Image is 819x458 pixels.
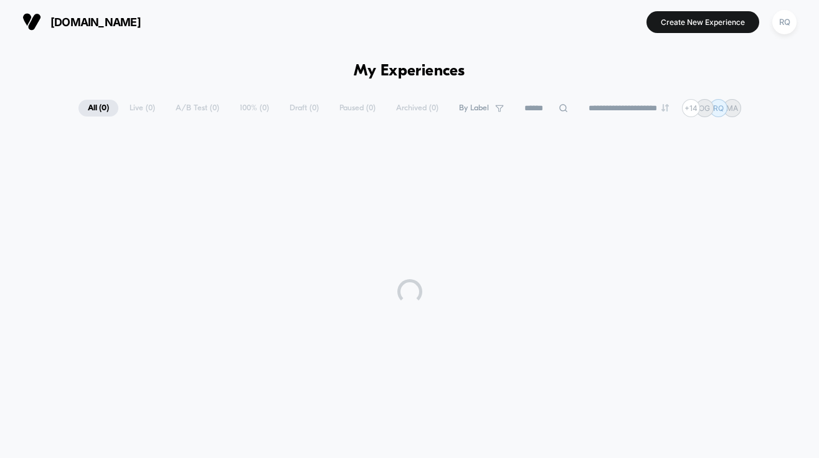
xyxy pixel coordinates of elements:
[713,103,724,113] p: RQ
[772,10,797,34] div: RQ
[50,16,141,29] span: [DOMAIN_NAME]
[769,9,800,35] button: RQ
[78,100,118,117] span: All ( 0 )
[682,99,700,117] div: + 14
[354,62,465,80] h1: My Experiences
[646,11,759,33] button: Create New Experience
[459,103,489,113] span: By Label
[22,12,41,31] img: Visually logo
[699,103,710,113] p: OG
[661,104,669,112] img: end
[19,12,144,32] button: [DOMAIN_NAME]
[726,103,738,113] p: MA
